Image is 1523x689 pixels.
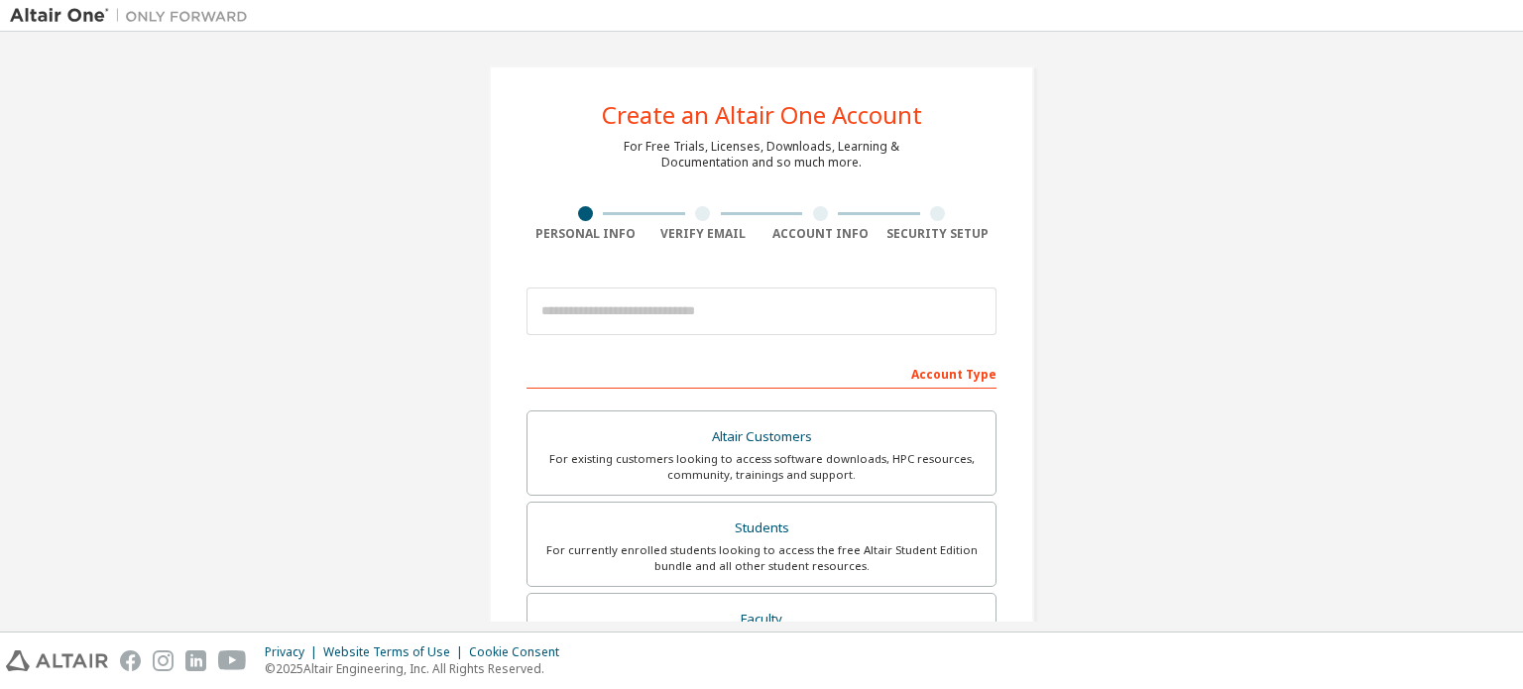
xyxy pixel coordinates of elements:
div: Create an Altair One Account [602,103,922,127]
img: altair_logo.svg [6,650,108,671]
div: Verify Email [644,226,762,242]
div: Privacy [265,644,323,660]
div: For Free Trials, Licenses, Downloads, Learning & Documentation and so much more. [624,139,899,171]
div: Account Info [761,226,879,242]
div: Faculty [539,606,984,633]
img: Altair One [10,6,258,26]
div: Security Setup [879,226,997,242]
p: © 2025 Altair Engineering, Inc. All Rights Reserved. [265,660,571,677]
div: Students [539,515,984,542]
div: For existing customers looking to access software downloads, HPC resources, community, trainings ... [539,451,984,483]
img: facebook.svg [120,650,141,671]
div: Cookie Consent [469,644,571,660]
div: Altair Customers [539,423,984,451]
div: For currently enrolled students looking to access the free Altair Student Edition bundle and all ... [539,542,984,574]
div: Personal Info [527,226,644,242]
img: instagram.svg [153,650,174,671]
img: linkedin.svg [185,650,206,671]
img: youtube.svg [218,650,247,671]
div: Account Type [527,357,996,389]
div: Website Terms of Use [323,644,469,660]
